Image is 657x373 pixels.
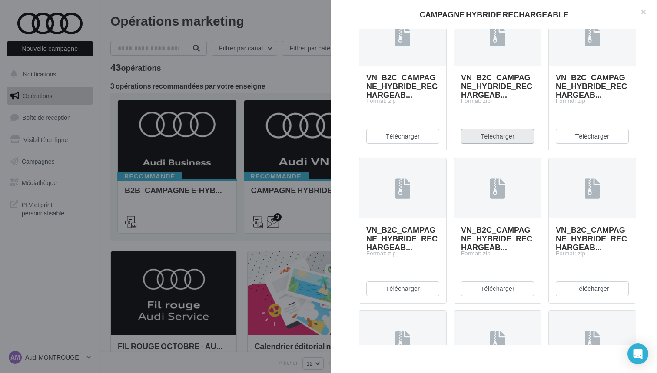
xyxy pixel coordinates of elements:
[556,281,629,296] button: Télécharger
[461,129,534,144] button: Télécharger
[366,225,438,252] span: VN_B2C_CAMPAGNE_HYBRIDE_RECHARGEAB...
[461,250,534,257] div: Format: zip
[556,73,627,99] span: VN_B2C_CAMPAGNE_HYBRIDE_RECHARGEAB...
[366,129,439,144] button: Télécharger
[461,225,532,252] span: VN_B2C_CAMPAGNE_HYBRIDE_RECHARGEAB...
[366,73,438,99] span: VN_B2C_CAMPAGNE_HYBRIDE_RECHARGEAB...
[556,225,627,252] span: VN_B2C_CAMPAGNE_HYBRIDE_RECHARGEAB...
[345,10,643,18] div: CAMPAGNE HYBRIDE RECHARGEABLE
[556,129,629,144] button: Télécharger
[627,343,648,364] div: Open Intercom Messenger
[461,97,534,105] div: Format: zip
[366,281,439,296] button: Télécharger
[461,73,532,99] span: VN_B2C_CAMPAGNE_HYBRIDE_RECHARGEAB...
[461,281,534,296] button: Télécharger
[556,97,629,105] div: Format: zip
[366,250,439,257] div: Format: zip
[556,250,629,257] div: Format: zip
[366,97,439,105] div: Format: zip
